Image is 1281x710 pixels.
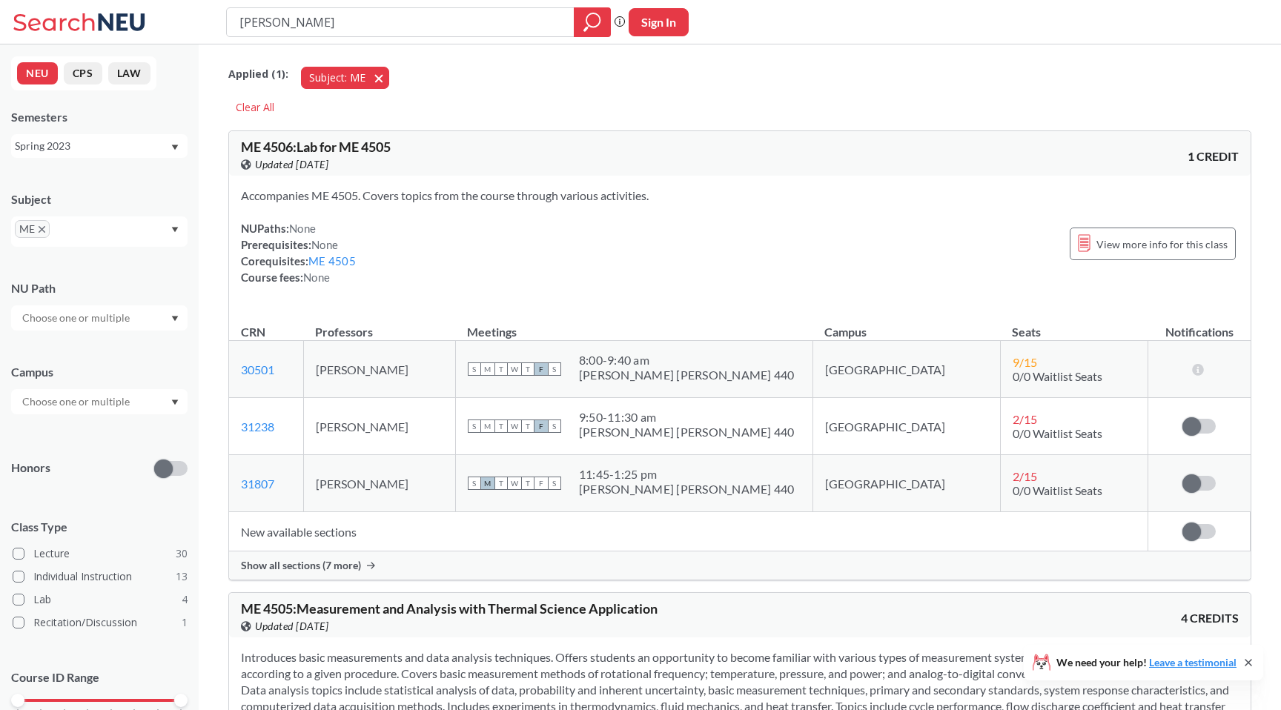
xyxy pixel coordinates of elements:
span: F [534,419,548,433]
svg: Dropdown arrow [171,227,179,233]
div: [PERSON_NAME] [PERSON_NAME] 440 [579,425,795,439]
span: 1 CREDIT [1188,148,1239,165]
div: NUPaths: Prerequisites: Corequisites: Course fees: [241,220,356,285]
input: Class, professor, course number, "phrase" [238,10,563,35]
label: Lab [13,590,188,609]
td: [GEOGRAPHIC_DATA] [812,341,1000,398]
a: 31807 [241,477,274,491]
div: Dropdown arrow [11,305,188,331]
span: None [303,271,330,284]
span: T [494,419,508,433]
span: W [508,419,521,433]
span: 2 / 15 [1013,469,1037,483]
label: Lecture [13,544,188,563]
span: W [508,477,521,490]
span: ME 4505 : Measurement and Analysis with Thermal Science Application [241,600,658,617]
div: NU Path [11,280,188,296]
span: 4 [182,591,188,608]
span: F [534,477,548,490]
div: magnifying glass [574,7,611,37]
span: 4 CREDITS [1181,610,1239,626]
button: CPS [64,62,102,84]
label: Recitation/Discussion [13,613,188,632]
button: NEU [17,62,58,84]
span: 0/0 Waitlist Seats [1013,426,1102,440]
span: S [468,419,481,433]
td: [PERSON_NAME] [303,455,455,512]
p: Course ID Range [11,669,188,686]
p: Honors [11,459,50,477]
span: Updated [DATE] [255,618,328,634]
div: MEX to remove pillDropdown arrow [11,216,188,247]
div: CRN [241,324,265,340]
span: T [494,362,508,376]
span: Show all sections (7 more) [241,559,361,572]
svg: X to remove pill [39,226,45,233]
div: Spring 2023 [15,138,170,154]
svg: Dropdown arrow [171,316,179,322]
button: LAW [108,62,150,84]
span: We need your help! [1056,657,1237,668]
svg: magnifying glass [583,12,601,33]
a: ME 4505 [308,254,356,268]
td: [GEOGRAPHIC_DATA] [812,398,1000,455]
th: Professors [303,309,455,341]
div: Semesters [11,109,188,125]
label: Individual Instruction [13,567,188,586]
td: [PERSON_NAME] [303,398,455,455]
th: Notifications [1148,309,1251,341]
td: [GEOGRAPHIC_DATA] [812,455,1000,512]
span: M [481,362,494,376]
span: 9 / 15 [1013,355,1037,369]
svg: Dropdown arrow [171,399,179,405]
span: None [289,222,316,235]
div: 11:45 - 1:25 pm [579,467,795,482]
span: T [521,419,534,433]
div: [PERSON_NAME] [PERSON_NAME] 440 [579,482,795,497]
span: Subject: ME [309,70,365,84]
span: View more info for this class [1096,235,1228,253]
div: Clear All [228,96,282,119]
svg: Dropdown arrow [171,145,179,150]
button: Sign In [629,8,689,36]
span: Accompanies ME 4505. Covers topics from the course through various activities. [241,188,649,202]
a: Leave a testimonial [1149,656,1237,668]
span: F [534,362,548,376]
div: Spring 2023Dropdown arrow [11,134,188,158]
span: T [521,362,534,376]
span: S [548,362,561,376]
div: 8:00 - 9:40 am [579,353,795,368]
td: [PERSON_NAME] [303,341,455,398]
span: 1 [182,614,188,631]
th: Meetings [455,309,812,341]
span: S [548,477,561,490]
a: 31238 [241,419,274,434]
span: W [508,362,521,376]
div: Subject [11,191,188,208]
div: [PERSON_NAME] [PERSON_NAME] 440 [579,368,795,382]
span: 2 / 15 [1013,412,1037,426]
th: Seats [1000,309,1148,341]
span: Class Type [11,519,188,535]
input: Choose one or multiple [15,309,139,327]
span: S [548,419,561,433]
span: T [521,477,534,490]
span: M [481,419,494,433]
input: Choose one or multiple [15,393,139,411]
span: M [481,477,494,490]
span: 0/0 Waitlist Seats [1013,369,1102,383]
div: Dropdown arrow [11,389,188,414]
span: 0/0 Waitlist Seats [1013,483,1102,497]
span: MEX to remove pill [15,220,50,238]
div: 9:50 - 11:30 am [579,410,795,425]
span: S [468,477,481,490]
span: 30 [176,545,188,562]
span: Updated [DATE] [255,156,328,173]
span: S [468,362,481,376]
a: 30501 [241,362,274,376]
div: Campus [11,364,188,380]
th: Campus [812,309,1000,341]
td: New available sections [229,512,1148,551]
button: Subject: ME [301,67,389,89]
span: T [494,477,508,490]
